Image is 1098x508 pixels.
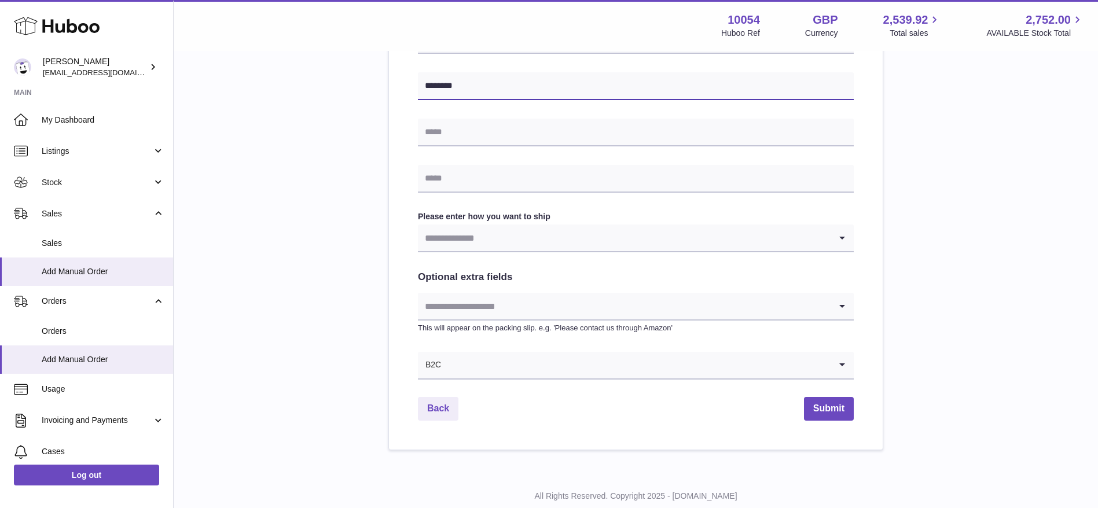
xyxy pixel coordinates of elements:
span: Listings [42,146,152,157]
input: Search for option [418,224,831,251]
label: Please enter how you want to ship [418,211,854,222]
span: Sales [42,208,152,219]
strong: 10054 [728,12,760,28]
a: 2,752.00 AVAILABLE Stock Total [986,12,1084,39]
span: Stock [42,177,152,188]
span: 2,539.92 [883,12,928,28]
div: Search for option [418,352,854,380]
span: AVAILABLE Stock Total [986,28,1084,39]
button: Submit [804,397,854,421]
div: Search for option [418,293,854,321]
span: Orders [42,296,152,307]
span: [EMAIL_ADDRESS][DOMAIN_NAME] [43,68,170,77]
span: Invoicing and Payments [42,415,152,426]
span: My Dashboard [42,115,164,126]
span: B2C [418,352,442,378]
div: Currency [805,28,838,39]
strong: GBP [813,12,838,28]
div: Huboo Ref [721,28,760,39]
input: Search for option [442,352,831,378]
span: Orders [42,326,164,337]
span: Total sales [890,28,941,39]
p: This will appear on the packing slip. e.g. 'Please contact us through Amazon' [418,323,854,333]
span: 2,752.00 [1026,12,1071,28]
p: All Rights Reserved. Copyright 2025 - [DOMAIN_NAME] [183,491,1089,502]
span: Add Manual Order [42,266,164,277]
a: Log out [14,465,159,485]
a: 2,539.92 Total sales [883,12,942,39]
span: Usage [42,384,164,395]
h2: Optional extra fields [418,271,854,284]
div: Search for option [418,224,854,252]
div: [PERSON_NAME] [43,56,147,78]
input: Search for option [418,293,831,319]
img: internalAdmin-10054@internal.huboo.com [14,58,31,76]
a: Back [418,397,458,421]
span: Cases [42,446,164,457]
span: Sales [42,238,164,249]
span: Add Manual Order [42,354,164,365]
